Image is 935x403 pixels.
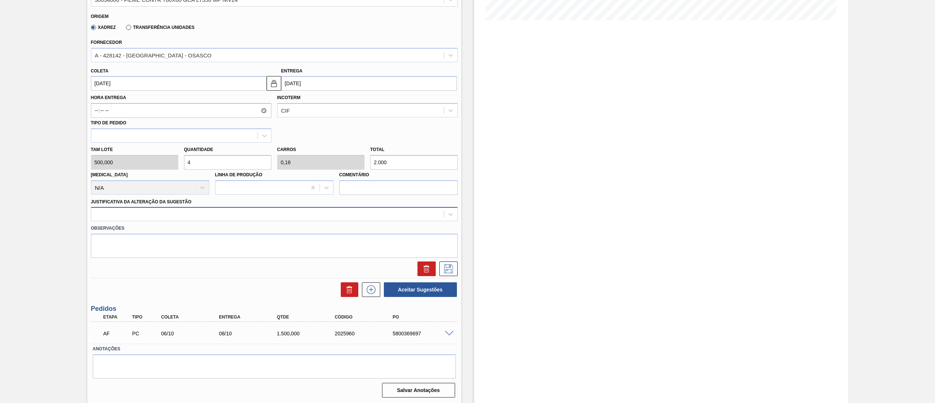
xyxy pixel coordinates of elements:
div: 06/10/2025 [159,331,225,336]
label: Tipo de pedido [91,120,126,125]
div: Aguardando Faturamento [102,325,133,342]
label: Xadrez [91,25,116,30]
label: Carros [277,147,296,152]
label: Coleta [91,68,108,74]
input: dd/mm/yyyy [281,76,457,91]
button: Aceitar Sugestões [384,282,457,297]
label: Transferência Unidades [126,25,194,30]
div: Excluir Sugestão [414,261,436,276]
label: Observações [91,223,458,234]
h3: Pedidos [91,305,458,313]
label: Justificativa da Alteração da Sugestão [91,199,192,204]
div: A - 428142 - [GEOGRAPHIC_DATA] - OSASCO [95,52,212,58]
input: dd/mm/yyyy [91,76,267,91]
div: Excluir Sugestões [337,282,358,297]
div: Salvar Sugestão [436,261,458,276]
div: Pedido de Compra [130,331,162,336]
p: AF [103,331,131,336]
div: Entrega [217,315,283,320]
div: PO [391,315,457,320]
label: Incoterm [277,95,301,100]
label: [MEDICAL_DATA] [91,172,128,177]
div: 1.500,000 [275,331,341,336]
label: Origem [91,14,109,19]
div: Código [333,315,399,320]
img: locked [270,79,278,88]
label: Linha de Produção [215,172,263,177]
label: Fornecedor [91,40,122,45]
label: Quantidade [184,147,213,152]
div: Etapa [102,315,133,320]
label: Tam lote [91,144,178,155]
div: Aceitar Sugestões [380,282,458,298]
button: Salvar Anotações [382,383,455,398]
label: Total [370,147,385,152]
div: 2025960 [333,331,399,336]
div: 5800369697 [391,331,457,336]
label: Hora Entrega [91,93,271,103]
div: CIF [281,108,290,114]
label: Entrega [281,68,303,74]
label: Comentário [339,170,458,180]
div: Coleta [159,315,225,320]
div: 08/10/2025 [217,331,283,336]
div: Qtde [275,315,341,320]
label: Anotações [93,344,456,354]
button: locked [267,76,281,91]
div: Nova sugestão [358,282,380,297]
div: Tipo [130,315,162,320]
